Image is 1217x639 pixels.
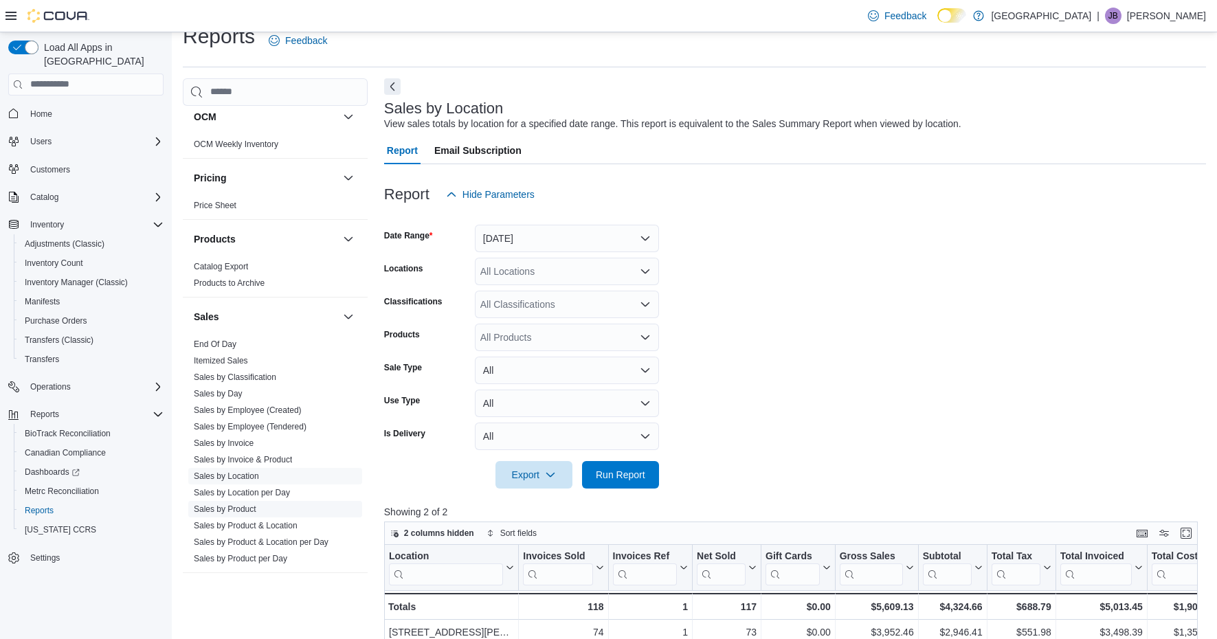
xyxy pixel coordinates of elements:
[523,598,603,615] div: 118
[194,356,248,366] a: Itemized Sales
[1105,8,1121,24] div: Jordan Barber
[766,550,820,585] div: Gift Card Sales
[14,273,169,292] button: Inventory Manager (Classic)
[25,406,164,423] span: Reports
[194,422,306,431] a: Sales by Employee (Tendered)
[388,598,514,615] div: Totals
[19,522,164,538] span: Washington CCRS
[434,137,522,164] span: Email Subscription
[25,105,164,122] span: Home
[25,216,69,233] button: Inventory
[183,336,368,572] div: Sales
[1152,598,1216,615] div: $1,903.13
[194,201,236,210] a: Price Sheet
[25,406,65,423] button: Reports
[194,438,254,448] a: Sales by Invoice
[194,455,292,464] a: Sales by Invoice & Product
[194,339,236,349] a: End Of Day
[14,330,169,350] button: Transfers (Classic)
[194,504,256,514] a: Sales by Product
[25,216,164,233] span: Inventory
[1152,550,1216,585] button: Total Cost
[285,34,327,47] span: Feedback
[194,110,216,124] h3: OCM
[14,292,169,311] button: Manifests
[640,332,651,343] button: Open list of options
[3,104,169,124] button: Home
[25,467,80,478] span: Dashboards
[1156,525,1172,541] button: Display options
[25,486,99,497] span: Metrc Reconciliation
[340,109,357,125] button: OCM
[19,445,164,461] span: Canadian Compliance
[19,425,116,442] a: BioTrack Reconciliation
[19,274,133,291] a: Inventory Manager (Classic)
[384,395,420,406] label: Use Type
[25,133,57,150] button: Users
[3,159,169,179] button: Customers
[25,335,93,346] span: Transfers (Classic)
[25,238,104,249] span: Adjustments (Classic)
[922,550,971,585] div: Subtotal
[14,254,169,273] button: Inventory Count
[937,8,966,23] input: Dark Mode
[1060,550,1131,563] div: Total Invoiced
[25,277,128,288] span: Inventory Manager (Classic)
[25,296,60,307] span: Manifests
[384,362,422,373] label: Sale Type
[194,372,276,382] a: Sales by Classification
[862,2,932,30] a: Feedback
[1097,8,1099,24] p: |
[19,483,164,500] span: Metrc Reconciliation
[340,170,357,186] button: Pricing
[475,357,659,384] button: All
[385,525,480,541] button: 2 columns hidden
[840,550,903,563] div: Gross Sales
[3,405,169,424] button: Reports
[697,550,746,585] div: Net Sold
[183,258,368,297] div: Products
[475,423,659,450] button: All
[389,550,503,585] div: Location
[183,197,368,219] div: Pricing
[840,598,914,615] div: $5,609.13
[991,550,1051,585] button: Total Tax
[30,136,52,147] span: Users
[1060,598,1142,615] div: $5,013.45
[19,464,85,480] a: Dashboards
[194,389,243,399] a: Sales by Day
[25,505,54,516] span: Reports
[1060,550,1142,585] button: Total Invoiced
[504,461,564,489] span: Export
[14,311,169,330] button: Purchase Orders
[194,278,265,288] a: Products to Archive
[387,137,418,164] span: Report
[19,351,65,368] a: Transfers
[194,471,259,481] a: Sales by Location
[1108,8,1118,24] span: JB
[25,354,59,365] span: Transfers
[697,598,757,615] div: 117
[14,424,169,443] button: BioTrack Reconciliation
[194,110,337,124] button: OCM
[19,293,164,310] span: Manifests
[194,232,236,246] h3: Products
[14,501,169,520] button: Reports
[991,550,1040,563] div: Total Tax
[384,100,504,117] h3: Sales by Location
[30,164,70,175] span: Customers
[194,310,337,324] button: Sales
[19,274,164,291] span: Inventory Manager (Classic)
[384,78,401,95] button: Next
[25,379,76,395] button: Operations
[766,550,831,585] button: Gift Cards
[19,313,164,329] span: Purchase Orders
[462,188,535,201] span: Hide Parameters
[194,310,219,324] h3: Sales
[19,445,111,461] a: Canadian Compliance
[19,483,104,500] a: Metrc Reconciliation
[25,189,64,205] button: Catalog
[19,425,164,442] span: BioTrack Reconciliation
[30,109,52,120] span: Home
[194,232,337,246] button: Products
